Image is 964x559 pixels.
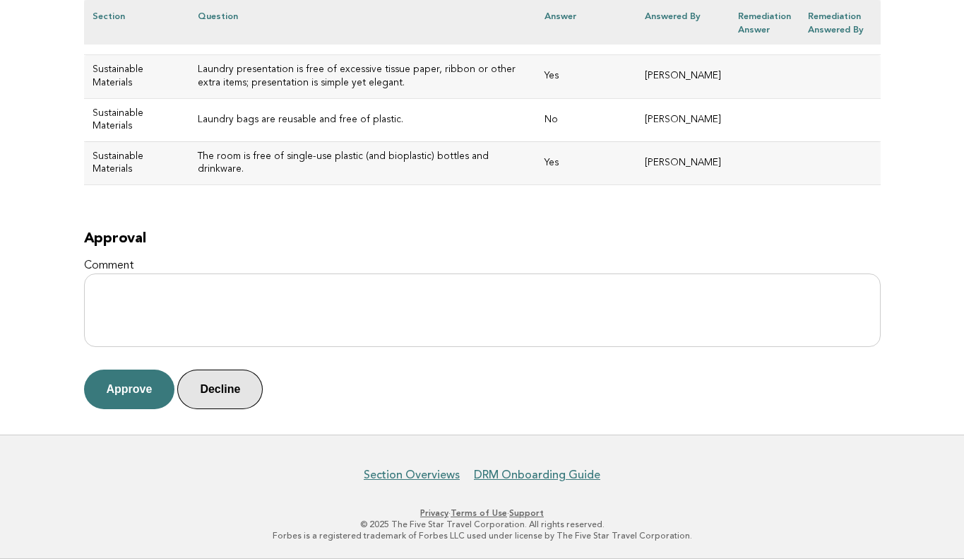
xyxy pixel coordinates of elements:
[84,370,175,409] button: Approve
[84,55,189,98] td: Sustainable Materials
[636,55,730,98] td: [PERSON_NAME]
[84,230,881,247] h2: Approval
[364,468,460,482] a: Section Overviews
[84,98,189,141] td: Sustainable Materials
[636,98,730,141] td: [PERSON_NAME]
[198,64,528,89] h3: Laundry presentation is free of excessive tissue paper, ribbon or other extra items; presentation...
[84,141,189,184] td: Sustainable Materials
[474,468,600,482] a: DRM Onboarding Guide
[451,508,507,518] a: Terms of Use
[50,507,915,519] p: · ·
[536,55,636,98] td: Yes
[50,519,915,530] p: © 2025 The Five Star Travel Corporation. All rights reserved.
[636,141,730,184] td: [PERSON_NAME]
[198,114,528,126] h3: Laundry bags are reusable and free of plastic.
[536,141,636,184] td: Yes
[84,259,881,273] label: Comment
[50,530,915,541] p: Forbes is a registered trademark of Forbes LLC used under license by The Five Star Travel Corpora...
[536,98,636,141] td: No
[177,370,263,409] button: Decline
[509,508,544,518] a: Support
[420,508,448,518] a: Privacy
[198,151,528,176] h3: The room is free of single-use plastic (and bioplastic) bottles and drinkware.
